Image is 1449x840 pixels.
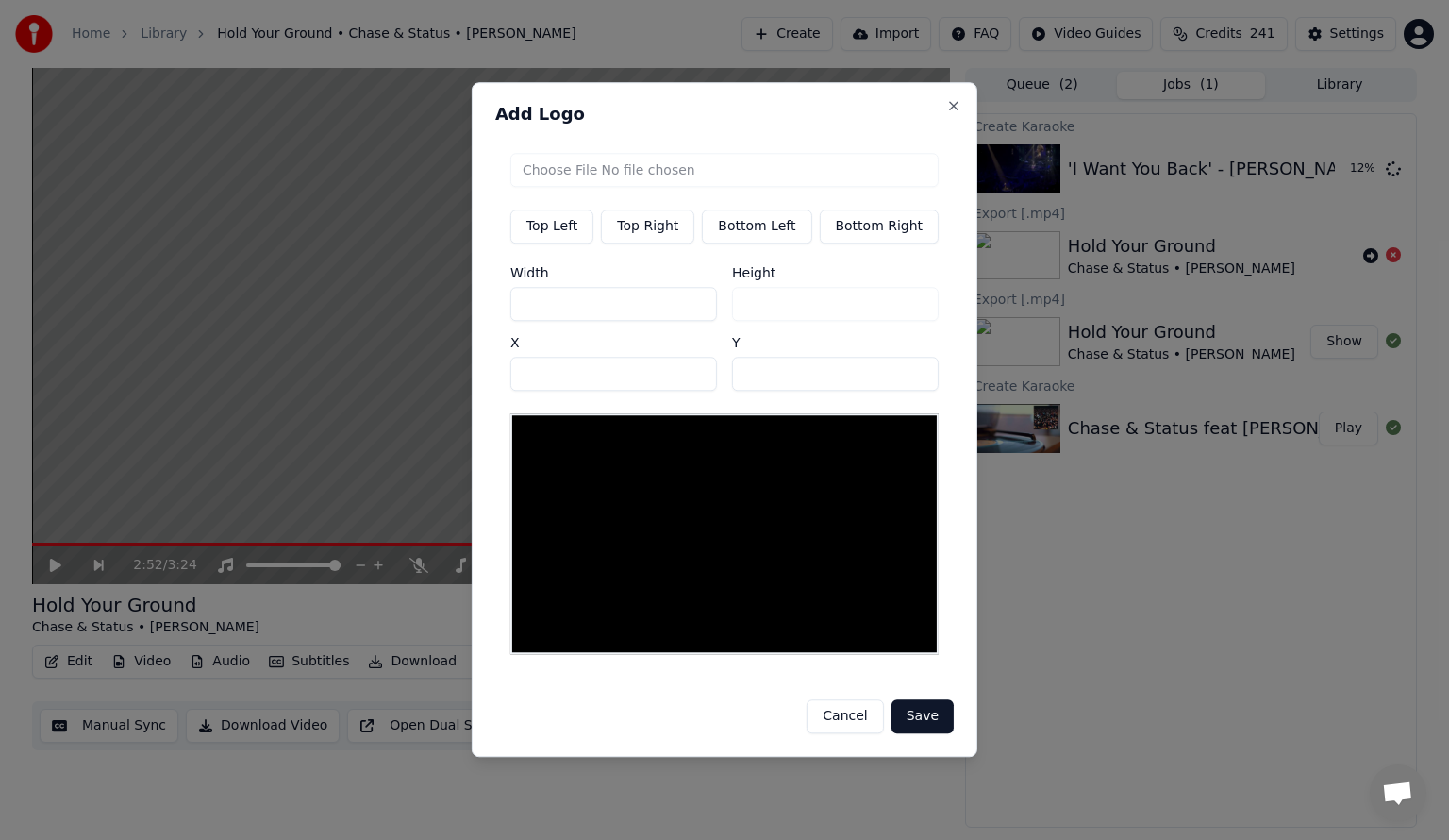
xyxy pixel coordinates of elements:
[702,210,811,244] button: Bottom Left
[891,700,954,734] button: Save
[495,106,954,123] h2: Add Logo
[601,210,694,244] button: Top Right
[732,336,939,349] label: Y
[819,210,939,244] button: Bottom Right
[510,266,717,279] label: Width
[510,336,717,349] label: X
[807,700,883,734] button: Cancel
[510,210,593,244] button: Top Left
[732,266,939,279] label: Height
